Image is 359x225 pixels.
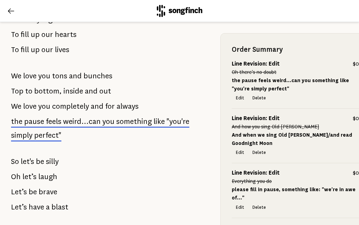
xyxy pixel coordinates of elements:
button: Edit [232,203,248,212]
span: and [85,84,98,98]
span: Let’s [11,185,27,199]
span: to [25,84,32,98]
span: blast [51,200,68,214]
span: lives [55,43,69,57]
s: Everything you do [232,178,272,184]
span: tons [52,69,67,83]
span: up [31,28,40,41]
span: To [11,43,19,57]
button: Edit [232,148,248,157]
span: bottom, [34,84,62,98]
strong: Line Revision: Edit [232,115,280,121]
strong: the pause feels weird...can you something like "you're simply perfect" [232,78,349,91]
span: and [91,99,103,113]
strong: Line Revision: Edit [232,170,280,176]
s: Oh there's no doubt [232,69,277,75]
span: Let’s [11,200,27,214]
span: To [11,28,19,41]
span: "you're [167,117,189,126]
span: feels [46,117,61,126]
span: hearts [55,28,77,41]
span: bunches [83,69,112,83]
span: out [99,84,111,98]
span: Oh [11,170,21,184]
span: for [105,99,115,113]
span: our [41,28,53,41]
button: Delete [248,93,270,103]
span: let’s [22,170,37,184]
button: Edit [232,93,248,103]
span: always [117,99,139,113]
span: silly [46,155,59,168]
span: inside [63,84,83,98]
span: We [11,99,21,113]
span: be [36,155,44,168]
span: a [46,200,50,214]
span: you [102,117,114,126]
span: pause [24,117,44,126]
span: love [23,99,37,113]
span: you [38,69,50,83]
span: laugh [38,170,57,184]
span: simply [11,131,32,139]
strong: And when we sing Old [PERSON_NAME]/and read Goodnight Moon [232,132,352,146]
span: let's [21,155,34,168]
span: weird...can [63,117,101,126]
span: Top [11,84,23,98]
span: fill [21,28,29,41]
span: the [11,117,22,126]
span: We [11,69,21,83]
span: brave [39,185,57,199]
strong: Line Revision: Edit [232,61,280,67]
span: perfect" [34,131,61,139]
span: completely [52,99,89,113]
button: Delete [248,203,270,212]
span: our [41,43,53,57]
span: something [116,117,152,126]
span: be [29,185,37,199]
s: And how you sing Old [PERSON_NAME] [232,124,319,129]
span: love [23,69,37,83]
span: you [38,99,50,113]
span: up [31,43,40,57]
strong: please fill in pause, something like: "we're in awe of..." [232,187,356,200]
span: fill [21,43,29,57]
span: and [69,69,82,83]
button: Delete [248,148,270,157]
span: like [153,117,165,126]
span: So [11,155,19,168]
span: have [29,200,44,214]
